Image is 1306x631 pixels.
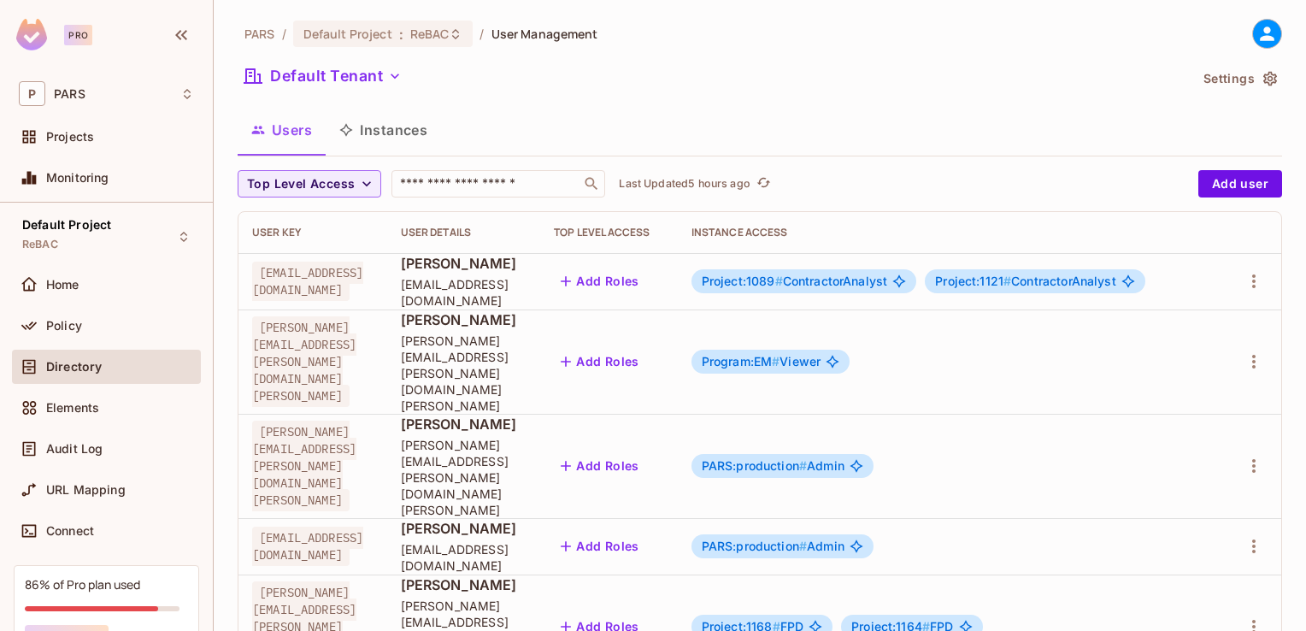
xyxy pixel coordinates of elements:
span: [PERSON_NAME][EMAIL_ADDRESS][PERSON_NAME][DOMAIN_NAME][PERSON_NAME] [401,437,527,518]
span: Projects [46,130,94,144]
span: Top Level Access [247,174,355,195]
button: refresh [754,174,774,194]
div: Instance Access [691,226,1209,239]
span: [PERSON_NAME][EMAIL_ADDRESS][PERSON_NAME][DOMAIN_NAME][PERSON_NAME] [401,333,527,414]
img: SReyMgAAAABJRU5ErkJggg== [16,19,47,50]
span: [EMAIL_ADDRESS][DOMAIN_NAME] [401,541,527,574]
span: User Management [491,26,598,42]
button: Add Roles [554,348,646,375]
button: Top Level Access [238,170,381,198]
span: PARS:production [702,458,807,473]
div: Pro [64,25,92,45]
span: the active workspace [244,26,275,42]
span: ContractorAnalyst [935,274,1116,288]
span: refresh [756,175,771,192]
span: Audit Log [46,442,103,456]
span: [EMAIL_ADDRESS][DOMAIN_NAME] [252,527,363,566]
span: [PERSON_NAME] [401,575,527,594]
span: ReBAC [410,26,450,42]
button: Users [238,109,326,151]
p: Last Updated 5 hours ago [619,177,750,191]
span: [PERSON_NAME][EMAIL_ADDRESS][PERSON_NAME][DOMAIN_NAME][PERSON_NAME] [252,316,356,407]
span: ReBAC [22,238,58,251]
div: User Key [252,226,374,239]
span: P [19,81,45,106]
button: Add Roles [554,452,646,480]
span: Directory [46,360,102,374]
span: # [775,274,783,288]
span: Monitoring [46,171,109,185]
span: [PERSON_NAME] [401,254,527,273]
span: Home [46,278,79,292]
button: Add Roles [554,533,646,560]
span: Default Project [22,218,111,232]
span: Program:EM [702,354,780,369]
button: Add Roles [554,268,646,295]
span: [EMAIL_ADDRESS][DOMAIN_NAME] [401,276,527,309]
span: # [799,458,807,473]
span: Viewer [702,355,821,369]
span: PARS:production [702,539,807,553]
span: Project:1121 [935,274,1011,288]
span: ContractorAnalyst [702,274,888,288]
span: URL Mapping [46,483,126,497]
div: User Details [401,226,527,239]
span: Project:1089 [702,274,783,288]
span: [PERSON_NAME][EMAIL_ADDRESS][PERSON_NAME][DOMAIN_NAME][PERSON_NAME] [252,421,356,511]
span: Admin [702,540,844,553]
button: Instances [326,109,441,151]
span: # [799,539,807,553]
span: Elements [46,401,99,415]
span: [PERSON_NAME] [401,310,527,329]
div: Top Level Access [554,226,663,239]
span: Click to refresh data [750,174,774,194]
button: Add user [1198,170,1282,198]
button: Default Tenant [238,62,409,90]
span: Admin [702,459,844,473]
span: [EMAIL_ADDRESS][DOMAIN_NAME] [252,262,363,301]
span: [PERSON_NAME] [401,415,527,433]
span: Policy [46,319,82,333]
span: Workspace: PARS [54,87,85,101]
span: [PERSON_NAME] [401,519,527,538]
span: Connect [46,524,94,538]
span: # [1003,274,1011,288]
span: : [398,27,404,41]
li: / [479,26,484,42]
span: # [772,354,779,369]
li: / [282,26,286,42]
div: 86% of Pro plan used [25,576,140,593]
button: Settings [1197,65,1282,92]
span: Default Project [303,26,392,42]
